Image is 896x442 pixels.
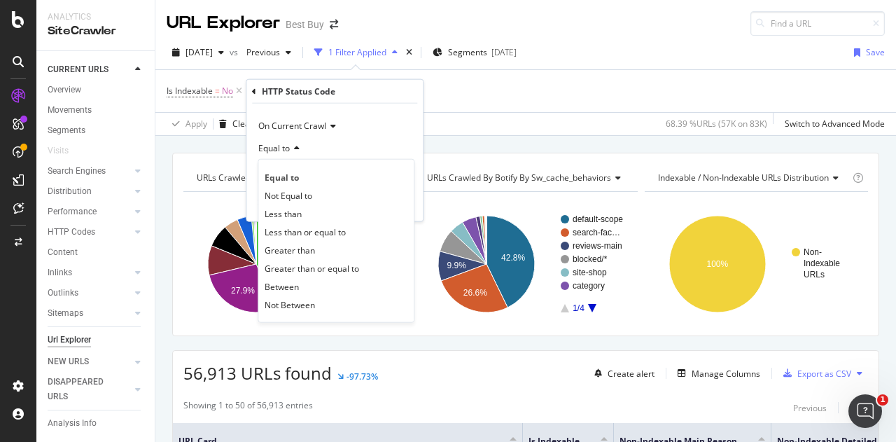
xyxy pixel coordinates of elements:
[48,225,131,240] a: HTTP Codes
[658,172,829,184] span: Indexable / Non-Indexable URLs distribution
[258,142,290,154] span: Equal to
[241,41,297,64] button: Previous
[573,254,608,264] text: blocked/*
[183,399,313,416] div: Showing 1 to 50 of 56,913 entries
[573,214,623,224] text: default-scope
[48,245,145,260] a: Content
[48,144,83,158] a: Visits
[414,203,633,325] div: A chart.
[804,270,825,279] text: URLs
[448,46,487,58] span: Segments
[48,83,145,97] a: Overview
[48,306,131,321] a: Sitemaps
[48,23,143,39] div: SiteCrawler
[706,259,728,269] text: 100%
[215,85,220,97] span: =
[48,265,72,280] div: Inlinks
[804,258,840,268] text: Indexable
[330,20,338,29] div: arrow-right-arrow-left
[232,118,253,130] div: Clear
[672,365,760,382] button: Manage Columns
[573,281,605,291] text: category
[265,207,302,219] span: Less than
[167,113,207,135] button: Apply
[48,286,131,301] a: Outlinks
[167,85,213,97] span: Is Indexable
[48,306,83,321] div: Sitemaps
[573,268,607,277] text: site-shop
[265,280,299,292] span: Between
[231,286,255,296] text: 27.9%
[48,103,145,118] a: Movements
[48,11,143,23] div: Analytics
[183,203,403,325] svg: A chart.
[48,123,85,138] div: Segments
[183,361,332,385] span: 56,913 URLs found
[265,298,315,310] span: Not Between
[877,394,888,406] span: 1
[785,118,885,130] div: Switch to Advanced Mode
[48,164,106,179] div: Search Engines
[48,123,145,138] a: Segments
[48,164,131,179] a: Search Engines
[185,46,213,58] span: 2025 Sep. 4th
[222,81,233,101] span: No
[346,371,378,382] div: -97.73%
[778,362,851,385] button: Export as CSV
[48,265,131,280] a: Inlinks
[265,189,312,201] span: Not Equal to
[645,203,864,325] div: A chart.
[197,172,337,184] span: URLs Crawled By Botify By pagetype
[463,288,487,298] text: 26.6%
[797,368,851,380] div: Export as CSV
[167,41,230,64] button: [DATE]
[265,171,299,183] span: Equal to
[403,46,415,60] div: times
[866,46,885,58] div: Save
[48,333,145,347] a: Url Explorer
[185,118,207,130] div: Apply
[48,354,131,369] a: NEW URLS
[265,244,315,256] span: Greater than
[793,402,827,414] div: Previous
[573,228,620,237] text: search-fac…
[309,41,403,64] button: 1 Filter Applied
[48,286,78,301] div: Outlinks
[655,167,850,189] h4: Indexable / Non-Indexable URLs Distribution
[48,225,95,240] div: HTTP Codes
[48,416,97,431] div: Analysis Info
[48,184,92,199] div: Distribution
[48,103,92,118] div: Movements
[48,62,108,77] div: CURRENT URLS
[258,120,326,132] span: On Current Crawl
[608,368,654,380] div: Create alert
[286,18,324,32] div: Best Buy
[750,11,885,36] input: Find a URL
[848,41,885,64] button: Save
[48,375,131,404] a: DISAPPEARED URLS
[230,46,241,58] span: vs
[48,375,118,404] div: DISAPPEARED URLS
[213,113,253,135] button: Clear
[48,354,89,369] div: NEW URLS
[328,46,386,58] div: 1 Filter Applied
[447,261,467,270] text: 9.9%
[848,394,882,428] iframe: Intercom live chat
[48,205,97,219] div: Performance
[265,226,346,237] span: Less than or equal to
[48,184,131,199] a: Distribution
[501,253,525,263] text: 42.8%
[48,62,131,77] a: CURRENT URLS
[194,167,394,189] h4: URLs Crawled By Botify By pagetype
[167,11,280,35] div: URL Explorer
[804,247,822,257] text: Non-
[573,303,584,313] text: 1/4
[265,262,359,274] span: Greater than or equal to
[48,144,69,158] div: Visits
[427,41,522,64] button: Segments[DATE]
[793,399,827,416] button: Previous
[573,241,622,251] text: reviews-main
[48,205,131,219] a: Performance
[692,368,760,380] div: Manage Columns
